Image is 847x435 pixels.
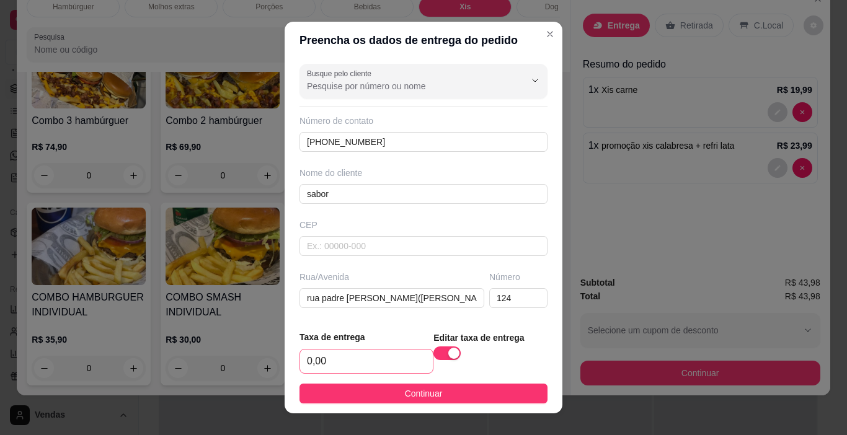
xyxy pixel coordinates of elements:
div: Nome do cliente [299,167,548,179]
strong: Taxa de entrega [299,332,365,342]
label: Busque pelo cliente [307,68,376,79]
strong: Editar taxa de entrega [433,333,524,343]
button: Show suggestions [525,71,545,90]
div: CEP [299,219,548,231]
input: Ex.: Rua Oscar Freire [299,288,484,308]
button: Continuar [299,384,548,403]
div: Número de contato [299,115,548,127]
header: Preencha os dados de entrega do pedido [285,22,562,59]
button: Close [540,24,560,44]
div: Rua/Avenida [299,271,484,283]
input: Ex.: (11) 9 8888-9999 [299,132,548,152]
span: Continuar [405,387,443,400]
input: Ex.: 44 [489,288,548,308]
input: Busque pelo cliente [307,80,505,92]
input: Ex.: João da Silva [299,184,548,204]
input: Ex.: 00000-000 [299,236,548,256]
div: Número [489,271,548,283]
